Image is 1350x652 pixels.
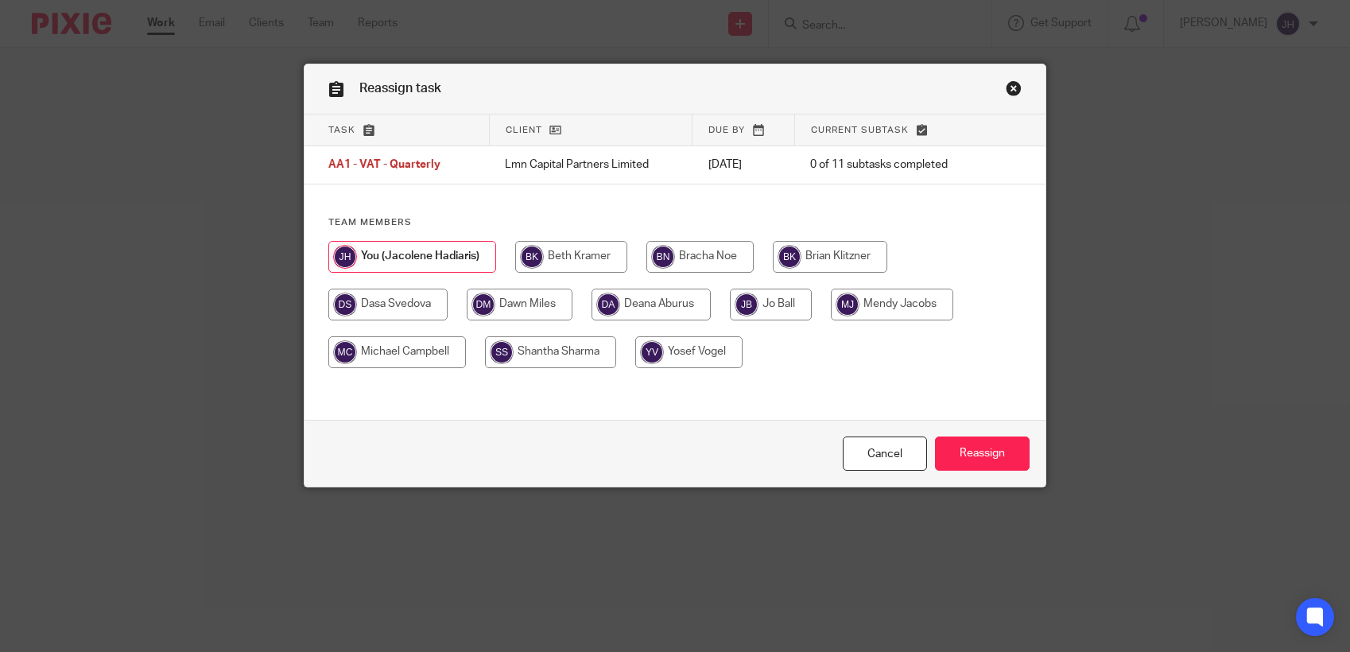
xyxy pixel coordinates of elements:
td: 0 of 11 subtasks completed [794,146,990,184]
p: [DATE] [708,157,778,173]
span: Reassign task [359,82,441,95]
a: Close this dialog window [1006,80,1022,102]
span: Task [328,126,355,134]
h4: Team members [328,216,1022,229]
a: Close this dialog window [843,437,927,471]
span: AA1 - VAT - Quarterly [328,160,440,171]
span: Client [506,126,542,134]
span: Due by [708,126,745,134]
p: Lmn Capital Partners Limited [505,157,677,173]
input: Reassign [935,437,1030,471]
span: Current subtask [811,126,909,134]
